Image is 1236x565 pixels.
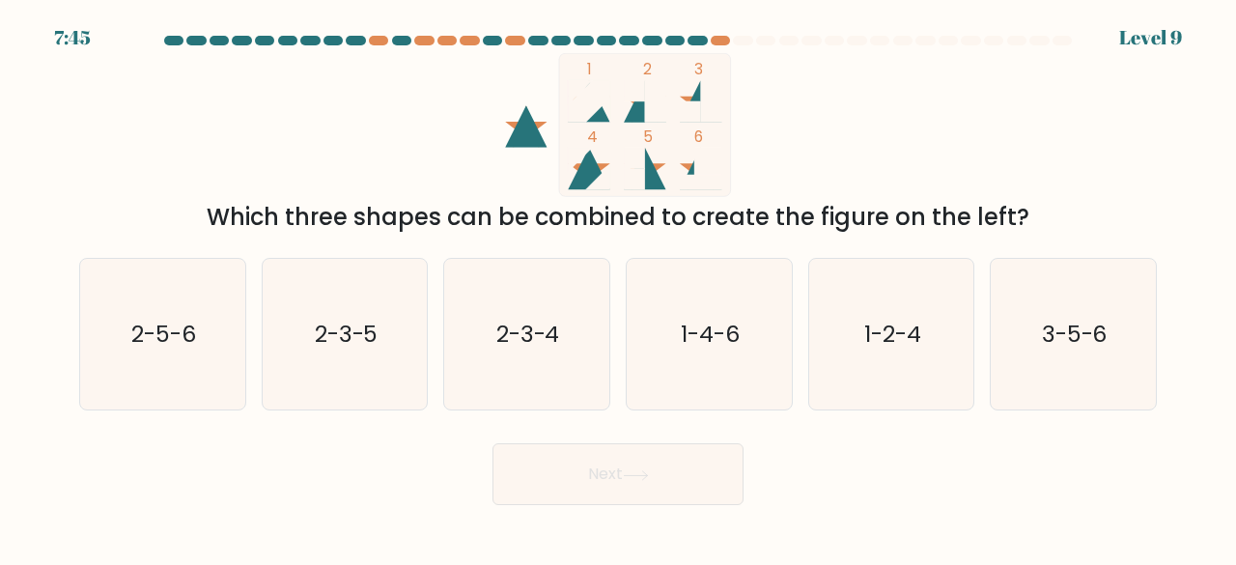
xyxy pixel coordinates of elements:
[131,318,196,350] text: 2-5-6
[587,59,592,79] tspan: 1
[694,127,703,147] tspan: 6
[496,318,560,350] text: 2-3-4
[315,318,379,350] text: 2-3-5
[492,443,744,505] button: Next
[91,200,1145,235] div: Which three shapes can be combined to create the figure on the left?
[643,59,652,79] tspan: 2
[1119,23,1182,52] div: Level 9
[681,318,740,350] text: 1-4-6
[587,127,598,147] tspan: 4
[643,127,653,147] tspan: 5
[54,23,91,52] div: 7:45
[864,318,921,350] text: 1-2-4
[1042,318,1108,350] text: 3-5-6
[694,59,703,79] tspan: 3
